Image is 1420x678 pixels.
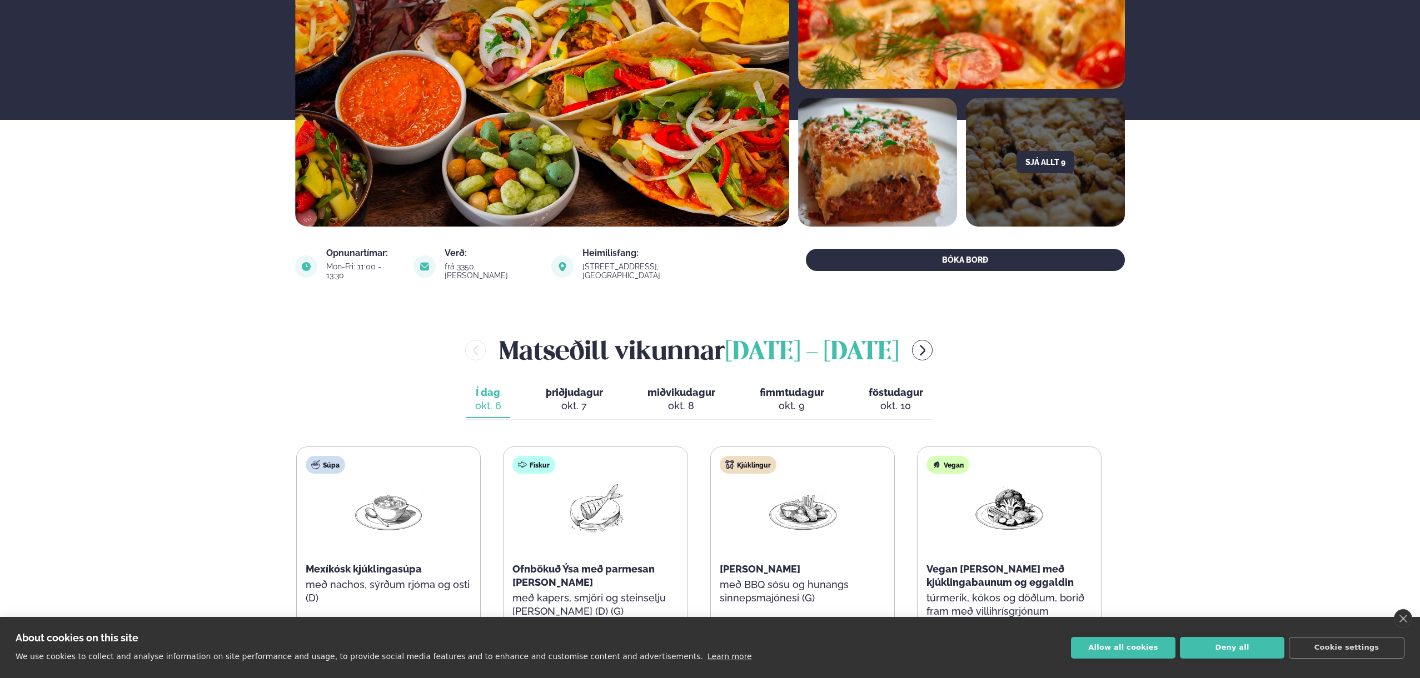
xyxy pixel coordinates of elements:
[518,460,527,469] img: fish.svg
[725,340,899,365] span: [DATE] - [DATE]
[537,381,612,418] button: þriðjudagur okt. 7
[326,262,400,280] div: Mon-Fri: 11:00 - 13:30
[413,255,436,278] img: image alt
[767,483,838,535] img: Chicken-wings-legs.png
[499,332,899,368] h2: Matseðill vikunnar
[551,255,574,278] img: image alt
[760,386,824,398] span: fimmtudagur
[16,652,703,661] p: We use cookies to collect and analyse information on site performance and usage, to provide socia...
[974,483,1045,534] img: Vegan.png
[912,340,933,360] button: menu-btn-right
[806,249,1125,271] button: BÓKA BORÐ
[16,632,138,644] strong: About cookies on this site
[475,386,501,399] span: Í dag
[1180,637,1284,659] button: Deny all
[860,381,932,418] button: föstudagur okt. 10
[326,249,400,258] div: Opnunartímar:
[465,340,486,360] button: menu-btn-left
[560,483,631,534] img: Fish.png
[1394,609,1412,628] a: close
[720,563,800,575] span: [PERSON_NAME]
[582,269,736,282] a: link
[582,262,736,280] div: [STREET_ADDRESS], [GEOGRAPHIC_DATA]
[1017,151,1074,173] button: Sjá allt 9
[720,456,776,474] div: Kjúklingur
[725,460,734,469] img: chicken.svg
[311,460,320,469] img: soup.svg
[445,262,538,280] div: frá 3350 [PERSON_NAME]
[306,456,345,474] div: Súpa
[932,460,941,469] img: Vegan.svg
[295,255,317,278] img: image alt
[869,399,923,413] div: okt. 10
[926,563,1074,588] span: Vegan [PERSON_NAME] með kjúklingabaunum og eggaldin
[306,563,422,575] span: Mexíkósk kjúklingasúpa
[926,591,1092,618] p: túrmerik, kókos og döðlum, borið fram með villihrísgrjónum
[751,381,833,418] button: fimmtudagur okt. 9
[647,386,715,398] span: miðvikudagur
[512,591,678,618] p: með kapers, smjöri og steinselju [PERSON_NAME] (D) (G)
[546,386,603,398] span: þriðjudagur
[926,456,969,474] div: Vegan
[639,381,724,418] button: miðvikudagur okt. 8
[707,652,752,661] a: Learn more
[869,386,923,398] span: föstudagur
[647,399,715,413] div: okt. 8
[475,399,501,413] div: okt. 6
[353,483,424,534] img: Soup.png
[582,249,736,258] div: Heimilisfang:
[760,399,824,413] div: okt. 9
[512,563,655,588] span: Ofnbökuð Ýsa með parmesan [PERSON_NAME]
[512,456,555,474] div: Fiskur
[445,249,538,258] div: Verð:
[1071,637,1175,659] button: Allow all cookies
[546,399,603,413] div: okt. 7
[1289,637,1404,659] button: Cookie settings
[466,381,510,418] button: Í dag okt. 6
[798,98,957,227] img: image alt
[306,578,471,605] p: með nachos, sýrðum rjóma og osti (D)
[720,578,885,605] p: með BBQ sósu og hunangs sinnepsmajónesi (G)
